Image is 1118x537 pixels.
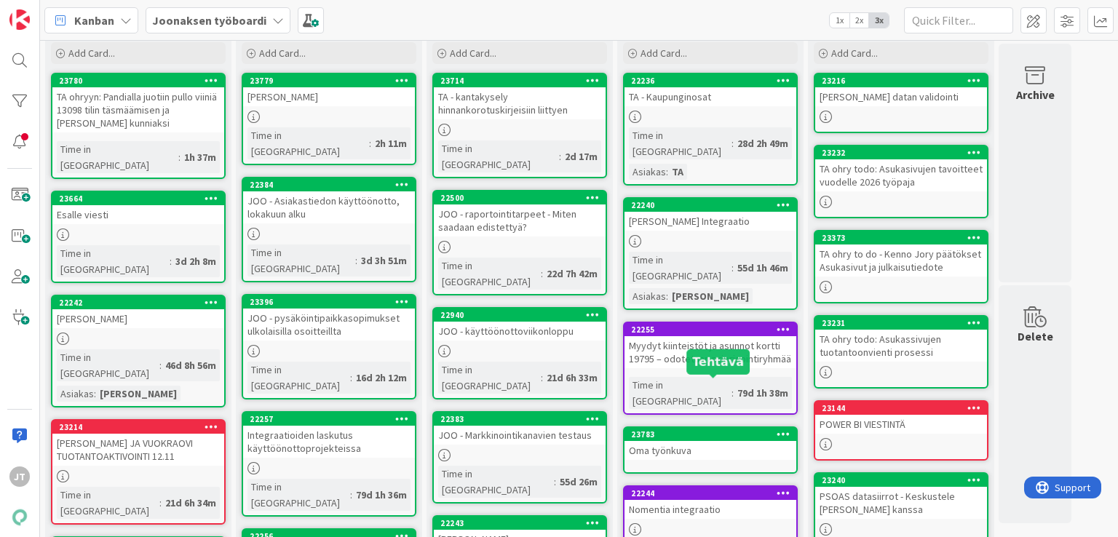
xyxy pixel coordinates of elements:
[243,178,415,191] div: 22384
[162,495,220,511] div: 21d 6h 34m
[68,47,115,60] span: Add Card...
[247,244,355,277] div: Time in [GEOGRAPHIC_DATA]
[52,421,224,466] div: 23214[PERSON_NAME] JA VUOKRAOVI TUOTANTOAKTIVOINTI 12.11
[543,266,601,282] div: 22d 7h 42m
[822,233,987,243] div: 23373
[815,146,987,191] div: 23232TA ohry todo: Asukasivujen tavoitteet vuodelle 2026 työpaja
[178,149,181,165] span: :
[815,74,987,106] div: 23216[PERSON_NAME] datan validointi
[243,295,415,341] div: 23396JOO - pysäköintipaikkasopimukset ulkolaisilla osoitteillta
[243,87,415,106] div: [PERSON_NAME]
[631,325,796,335] div: 22255
[625,74,796,106] div: 22236TA - Kaupunginosat
[668,164,687,180] div: TA
[52,421,224,434] div: 23214
[434,74,606,119] div: 23714TA - kantakysely hinnankorotuskirjeisiin liittyen
[822,318,987,328] div: 23231
[434,517,606,530] div: 22243
[31,2,66,20] span: Support
[815,146,987,159] div: 23232
[371,135,411,151] div: 2h 11m
[734,260,792,276] div: 55d 1h 46m
[815,74,987,87] div: 23216
[247,479,350,511] div: Time in [GEOGRAPHIC_DATA]
[904,7,1013,33] input: Quick Filter...
[438,362,541,394] div: Time in [GEOGRAPHIC_DATA]
[815,402,987,434] div: 23144POWER BI VIESTINTÄ
[625,323,796,336] div: 22255
[250,297,415,307] div: 23396
[734,385,792,401] div: 79d 1h 38m
[625,487,796,500] div: 22244
[629,252,732,284] div: Time in [GEOGRAPHIC_DATA]
[438,140,559,172] div: Time in [GEOGRAPHIC_DATA]
[692,355,744,369] h5: Tehtävä
[162,357,220,373] div: 46d 8h 56m
[170,253,172,269] span: :
[830,13,849,28] span: 1x
[57,487,159,519] div: Time in [GEOGRAPHIC_DATA]
[815,159,987,191] div: TA ohry todo: Asukasivujen tavoitteet vuodelle 2026 työpaja
[434,322,606,341] div: JOO - käyttöönottoviikonloppu
[59,298,224,308] div: 22242
[815,474,987,519] div: 23240PSOAS datasiirrot - Keskustele [PERSON_NAME] kanssa
[629,288,666,304] div: Asiakas
[243,295,415,309] div: 23396
[52,309,224,328] div: [PERSON_NAME]
[52,192,224,224] div: 23664Esalle viesti
[556,474,601,490] div: 55d 26m
[440,193,606,203] div: 22500
[631,488,796,498] div: 22244
[243,413,415,426] div: 22257
[815,231,987,244] div: 23373
[625,323,796,368] div: 22255Myydyt kiinteistöt ja asunnot kortti 19795 – odotetaan priorisointiryhmää
[159,495,162,511] span: :
[52,74,224,132] div: 23780TA ohryyn: Pandialla juotiin pullo viiniä 13098 tilin täsmäämisen ja [PERSON_NAME] kunniaksi
[822,475,987,485] div: 23240
[352,487,411,503] div: 79d 1h 36m
[625,441,796,460] div: Oma työnkuva
[434,413,606,426] div: 22383
[629,164,666,180] div: Asiakas
[815,317,987,330] div: 23231
[559,148,561,164] span: :
[815,87,987,106] div: [PERSON_NAME] datan validointi
[625,500,796,519] div: Nomentia integraatio
[243,74,415,106] div: 23779[PERSON_NAME]
[9,9,30,30] img: Visit kanbanzone.com
[52,192,224,205] div: 23664
[434,74,606,87] div: 23714
[57,141,178,173] div: Time in [GEOGRAPHIC_DATA]
[434,309,606,322] div: 22940
[541,266,543,282] span: :
[57,349,159,381] div: Time in [GEOGRAPHIC_DATA]
[631,76,796,86] div: 22236
[732,385,734,401] span: :
[554,474,556,490] span: :
[250,180,415,190] div: 22384
[629,127,732,159] div: Time in [GEOGRAPHIC_DATA]
[734,135,792,151] div: 28d 2h 49m
[9,466,30,487] div: JT
[668,288,753,304] div: [PERSON_NAME]
[94,386,96,402] span: :
[52,296,224,309] div: 22242
[250,76,415,86] div: 23779
[625,428,796,460] div: 23783Oma työnkuva
[561,148,601,164] div: 2d 17m
[822,148,987,158] div: 23232
[57,386,94,402] div: Asiakas
[59,76,224,86] div: 23780
[438,466,554,498] div: Time in [GEOGRAPHIC_DATA]
[625,199,796,231] div: 22240[PERSON_NAME] Integraatio
[350,370,352,386] span: :
[831,47,878,60] span: Add Card...
[350,487,352,503] span: :
[434,204,606,236] div: JOO - raportointitarpeet - Miten saadaan edistettyä?
[52,434,224,466] div: [PERSON_NAME] JA VUOKRAOVI TUOTANTOAKTIVOINTI 12.11
[625,74,796,87] div: 22236
[434,87,606,119] div: TA - kantakysely hinnankorotuskirjeisiin liittyen
[625,212,796,231] div: [PERSON_NAME] Integraatio
[641,47,687,60] span: Add Card...
[243,74,415,87] div: 23779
